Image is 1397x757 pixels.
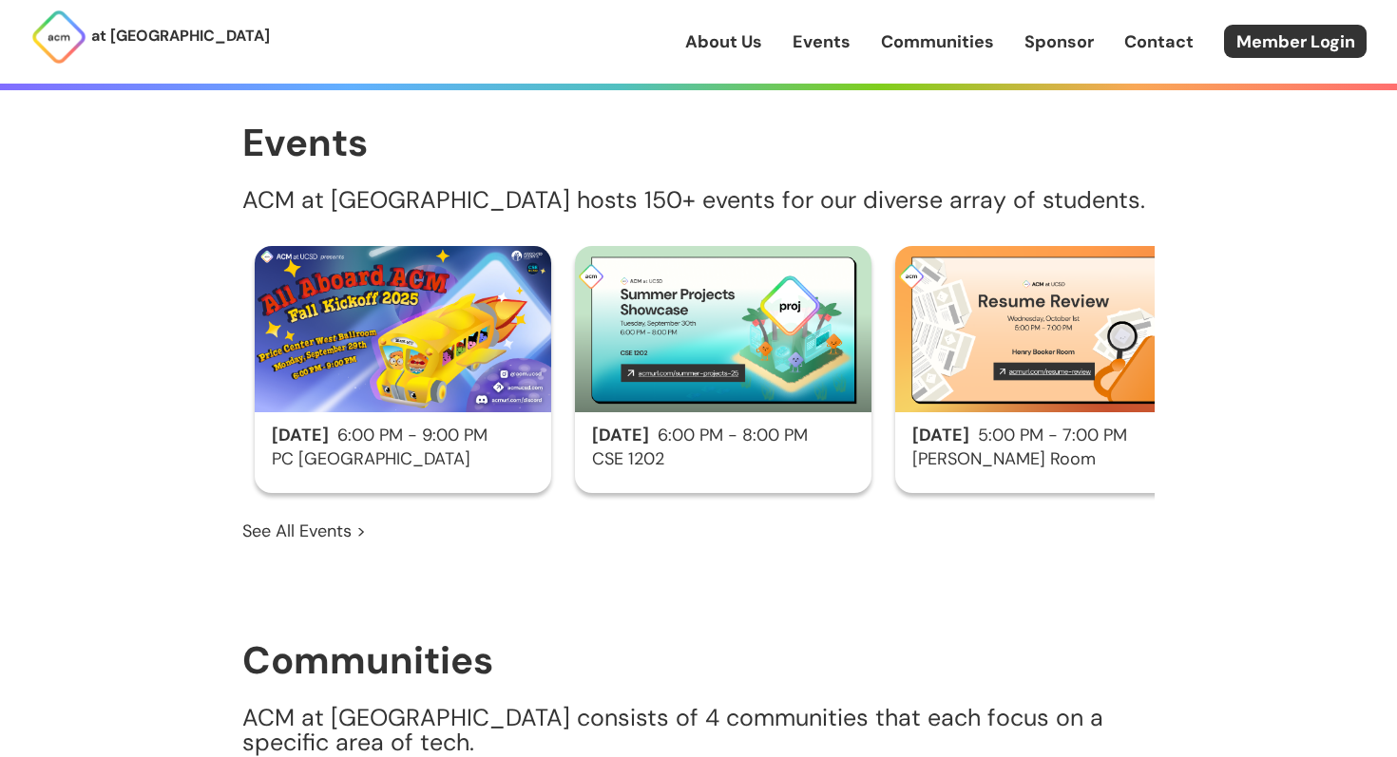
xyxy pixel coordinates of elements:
p: at [GEOGRAPHIC_DATA] [91,24,270,48]
a: See All Events > [242,519,366,543]
a: Events [793,29,851,54]
a: at [GEOGRAPHIC_DATA] [30,9,270,66]
span: [DATE] [272,424,329,446]
a: Communities [881,29,994,54]
p: ACM at [GEOGRAPHIC_DATA] hosts 150+ events for our diverse array of students. [242,188,1155,213]
h2: 5:00 PM - 7:00 PM [895,426,1192,445]
span: [DATE] [912,424,969,446]
h3: PC [GEOGRAPHIC_DATA] [255,450,551,469]
a: Member Login [1224,25,1367,58]
h3: CSE 1202 [575,450,871,469]
img: Summer Projects Showcase [575,246,871,412]
a: Contact [1124,29,1194,54]
p: ACM at [GEOGRAPHIC_DATA] consists of 4 communities that each focus on a specific area of tech. [242,706,1155,755]
a: Sponsor [1024,29,1094,54]
span: [DATE] [592,424,649,446]
h2: 6:00 PM - 8:00 PM [575,426,871,445]
a: About Us [685,29,762,54]
h1: Events [242,122,1155,163]
img: ACM Logo [30,9,87,66]
h3: [PERSON_NAME] Room [895,450,1192,469]
h2: 6:00 PM - 9:00 PM [255,426,551,445]
img: Resume Review [895,246,1192,412]
img: Fall Kickoff [255,246,551,412]
h1: Communities [242,639,1155,681]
